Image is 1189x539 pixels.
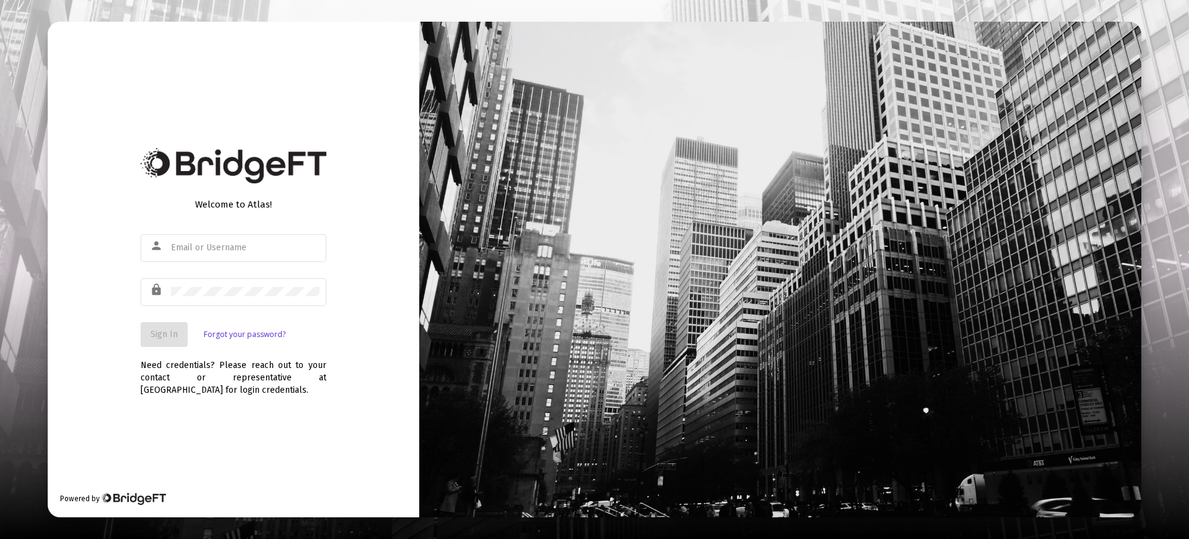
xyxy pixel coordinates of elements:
[150,239,165,253] mat-icon: person
[141,148,326,183] img: Bridge Financial Technology Logo
[101,493,166,505] img: Bridge Financial Technology Logo
[141,322,188,347] button: Sign In
[141,198,326,211] div: Welcome to Atlas!
[150,283,165,297] mat-icon: lock
[60,493,166,505] div: Powered by
[204,328,285,341] a: Forgot your password?
[171,243,320,253] input: Email or Username
[141,347,326,397] div: Need credentials? Please reach out to your contact or representative at [GEOGRAPHIC_DATA] for log...
[150,329,178,340] span: Sign In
